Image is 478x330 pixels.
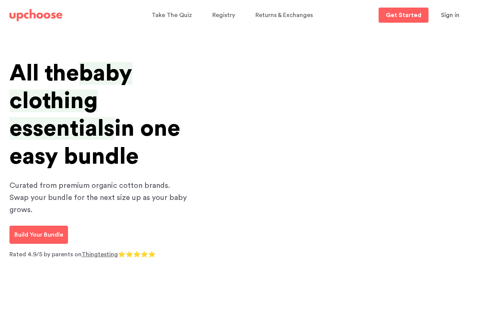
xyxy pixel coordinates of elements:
[152,8,194,23] a: Take The Quiz
[255,12,313,18] span: Returns & Exchanges
[118,251,156,257] span: ⭐⭐⭐⭐⭐
[432,8,469,23] button: Sign in
[82,251,118,257] a: Thingtesting
[212,8,237,23] a: Registry
[9,251,82,257] span: Rated 4.9/5 by parents on
[9,9,62,21] img: UpChoose
[9,180,191,216] p: Curated from premium organic cotton brands. Swap your bundle for the next size up as your baby gr...
[9,62,132,140] span: baby clothing essentials
[9,8,62,23] a: UpChoose
[152,12,192,18] span: Take The Quiz
[14,230,63,239] p: Build Your Bundle
[379,8,428,23] a: Get Started
[9,117,180,167] span: in one easy bundle
[386,12,421,18] p: Get Started
[9,62,79,85] span: All the
[212,12,235,18] span: Registry
[441,12,459,18] span: Sign in
[9,226,68,244] a: Build Your Bundle
[255,8,315,23] a: Returns & Exchanges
